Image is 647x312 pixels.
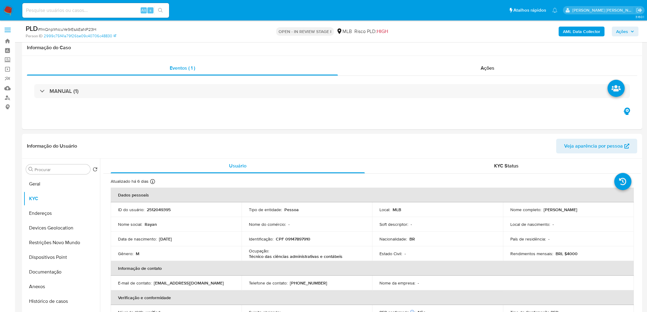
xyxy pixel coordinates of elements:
[379,280,415,286] p: Nome da empresa :
[563,27,600,36] b: AML Data Collector
[118,280,151,286] p: E-mail de contato :
[405,251,406,256] p: -
[111,290,634,305] th: Verificação e conformidade
[510,207,541,212] p: Nome completo :
[118,222,142,227] p: Nome social :
[564,139,623,153] span: Veja aparência por pessoa
[170,64,195,72] span: Eventos ( 1 )
[24,177,100,191] button: Geral
[24,294,100,309] button: Histórico de casos
[544,207,577,212] p: [PERSON_NAME]
[111,188,634,202] th: Dados pessoais
[24,206,100,221] button: Endereços
[276,27,334,36] p: OPEN - IN REVIEW STAGE I
[552,8,557,13] a: Notificações
[510,236,546,242] p: País de residência :
[354,28,388,35] span: Risco PLD:
[276,236,310,242] p: CPF 09147897910
[409,236,415,242] p: BR
[118,207,144,212] p: ID do usuário :
[249,222,286,227] p: Nome do comércio :
[93,167,98,174] button: Retornar ao pedido padrão
[556,139,637,153] button: Veja aparência por pessoa
[159,236,172,242] p: [DATE]
[612,27,638,36] button: Ações
[249,248,269,254] p: Ocupação :
[147,207,171,212] p: 2512049395
[377,28,388,35] span: HIGH
[154,280,224,286] p: [EMAIL_ADDRESS][DOMAIN_NAME]
[34,84,630,98] div: MANUAL (1)
[150,7,151,13] span: s
[38,26,96,32] span: # fmQnp1rNcuYe9rEsAEaNP23H
[136,251,139,256] p: M
[28,167,33,172] button: Procurar
[44,33,116,39] a: 2999c75f41a79f26be09c40706c48830
[411,222,412,227] p: -
[572,7,634,13] p: leticia.siqueira@mercadolivre.com
[393,207,401,212] p: MLB
[27,45,637,51] h1: Informação do Caso
[50,88,79,94] h3: MANUAL (1)
[26,33,43,39] b: Person ID
[510,251,553,256] p: Rendimentos mensais :
[118,251,133,256] p: Gênero :
[556,251,578,256] p: BRL $4000
[548,236,549,242] p: -
[26,24,38,33] b: PLD
[636,7,642,13] a: Sair
[249,207,282,212] p: Tipo de entidade :
[513,7,546,13] span: Atalhos rápidos
[24,191,100,206] button: KYC
[111,261,634,276] th: Informação de contato
[24,265,100,279] button: Documentação
[111,178,149,184] p: Atualizado há 6 dias
[284,207,299,212] p: Pessoa
[24,250,100,265] button: Dispositivos Point
[24,279,100,294] button: Anexos
[35,167,88,172] input: Procurar
[118,236,157,242] p: Data de nascimento :
[249,254,342,259] p: Técnico das ciências administrativas e contábeis
[336,28,352,35] div: MLB
[379,222,408,227] p: Soft descriptor :
[27,143,77,149] h1: Informação do Usuário
[229,162,246,169] span: Usuário
[154,6,167,15] button: search-icon
[553,222,554,227] p: -
[379,207,390,212] p: Local :
[494,162,519,169] span: KYC Status
[510,222,550,227] p: Local de nascimento :
[24,235,100,250] button: Restrições Novo Mundo
[249,280,287,286] p: Telefone de contato :
[418,280,419,286] p: -
[559,27,604,36] button: AML Data Collector
[141,7,146,13] span: Alt
[290,280,327,286] p: [PHONE_NUMBER]
[616,27,628,36] span: Ações
[288,222,290,227] p: -
[145,222,157,227] p: Rayan
[379,236,407,242] p: Nacionalidade :
[22,6,169,14] input: Pesquise usuários ou casos...
[379,251,402,256] p: Estado Civil :
[481,64,494,72] span: Ações
[249,236,273,242] p: Identificação :
[24,221,100,235] button: Devices Geolocation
